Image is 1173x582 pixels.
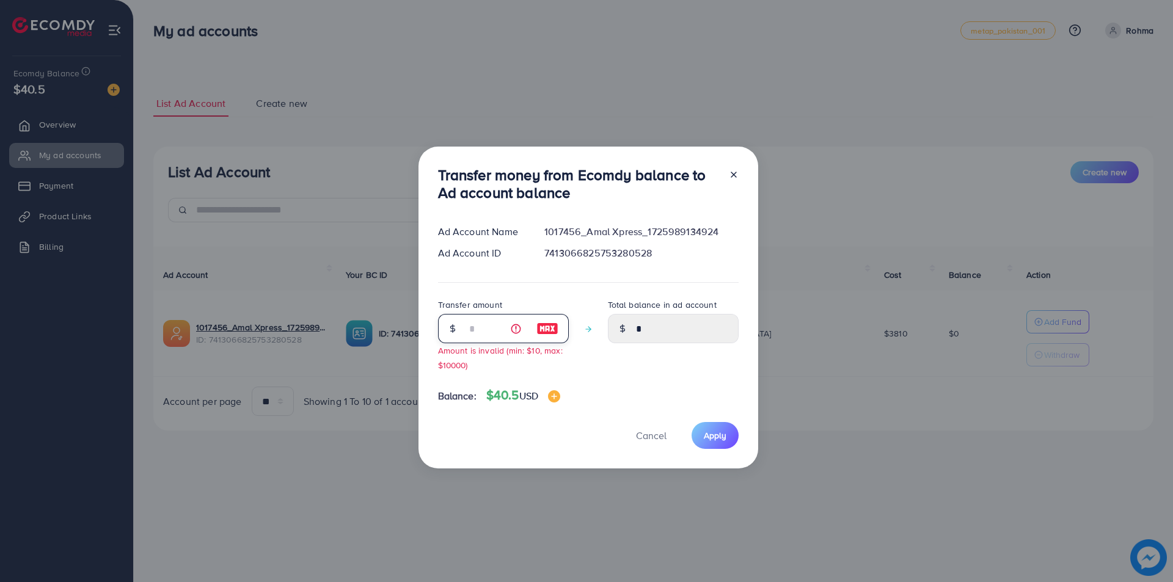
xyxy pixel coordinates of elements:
span: USD [519,389,538,402]
small: Amount is invalid (min: $10, max: $10000) [438,344,563,370]
img: image [536,321,558,336]
div: Ad Account Name [428,225,535,239]
div: 7413066825753280528 [535,246,748,260]
button: Cancel [621,422,682,448]
div: 1017456_Amal Xpress_1725989134924 [535,225,748,239]
span: Apply [704,429,726,442]
div: Ad Account ID [428,246,535,260]
img: image [548,390,560,402]
h4: $40.5 [486,388,560,403]
button: Apply [692,422,739,448]
label: Total balance in ad account [608,299,717,311]
h3: Transfer money from Ecomdy balance to Ad account balance [438,166,719,202]
span: Cancel [636,429,667,442]
span: Balance: [438,389,477,403]
label: Transfer amount [438,299,502,311]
